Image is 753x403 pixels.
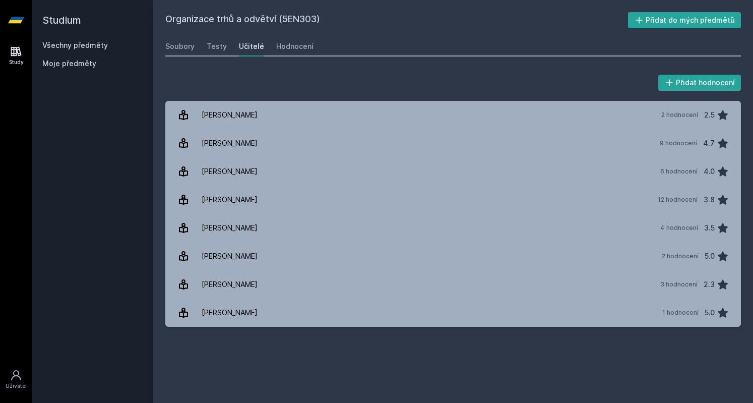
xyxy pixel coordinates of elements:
[202,161,258,182] div: [PERSON_NAME]
[42,59,96,69] span: Moje předměty
[165,242,741,270] a: [PERSON_NAME] 2 hodnocení 5.0
[276,41,313,51] div: Hodnocení
[207,41,227,51] div: Testy
[9,59,24,66] div: Study
[165,186,741,214] a: [PERSON_NAME] 12 hodnocení 3.8
[202,303,258,323] div: [PERSON_NAME]
[703,133,715,153] div: 4.7
[165,36,195,56] a: Soubory
[165,129,741,157] a: [PERSON_NAME] 9 hodnocení 4.7
[202,105,258,125] div: [PERSON_NAME]
[165,157,741,186] a: [PERSON_NAME] 6 hodnocení 4.0
[704,274,715,295] div: 2.3
[704,161,715,182] div: 4.0
[660,139,697,147] div: 9 hodnocení
[660,167,698,176] div: 6 hodnocení
[42,41,108,49] a: Všechny předměty
[628,12,741,28] button: Přidat do mých předmětů
[704,105,715,125] div: 2.5
[662,309,699,317] div: 1 hodnocení
[704,218,715,238] div: 3.5
[705,246,715,266] div: 5.0
[662,252,699,260] div: 2 hodnocení
[165,41,195,51] div: Soubory
[705,303,715,323] div: 5.0
[660,280,698,289] div: 3 hodnocení
[239,41,264,51] div: Učitelé
[276,36,313,56] a: Hodnocení
[2,364,30,395] a: Uživatel
[165,214,741,242] a: [PERSON_NAME] 4 hodnocení 3.5
[202,133,258,153] div: [PERSON_NAME]
[165,299,741,327] a: [PERSON_NAME] 1 hodnocení 5.0
[239,36,264,56] a: Učitelé
[207,36,227,56] a: Testy
[660,224,698,232] div: 4 hodnocení
[202,190,258,210] div: [PERSON_NAME]
[658,196,698,204] div: 12 hodnocení
[202,218,258,238] div: [PERSON_NAME]
[202,274,258,295] div: [PERSON_NAME]
[165,12,628,28] h2: Organizace trhů a odvětví (5EN303)
[661,111,698,119] div: 2 hodnocení
[658,75,741,91] button: Přidat hodnocení
[202,246,258,266] div: [PERSON_NAME]
[165,101,741,129] a: [PERSON_NAME] 2 hodnocení 2.5
[165,270,741,299] a: [PERSON_NAME] 3 hodnocení 2.3
[704,190,715,210] div: 3.8
[6,382,27,390] div: Uživatel
[2,40,30,71] a: Study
